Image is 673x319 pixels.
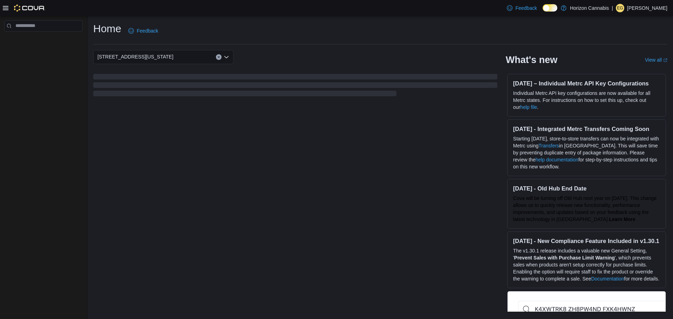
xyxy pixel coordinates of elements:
[513,247,660,282] p: The v1.30.1 release includes a valuable new General Setting, ' ', which prevents sales when produ...
[515,5,537,12] span: Feedback
[93,22,121,36] h1: Home
[513,185,660,192] h3: [DATE] - Old Hub End Date
[570,4,609,12] p: Horizon Cannabis
[137,27,158,34] span: Feedback
[513,135,660,170] p: Starting [DATE], store-to-store transfers can now be integrated with Metrc using in [GEOGRAPHIC_D...
[536,157,578,162] a: help documentation
[504,1,539,15] a: Feedback
[617,4,623,12] span: EG
[520,104,537,110] a: help file
[513,125,660,132] h3: [DATE] - Integrated Metrc Transfers Coming Soon
[645,57,667,63] a: View allExternal link
[513,90,660,111] p: Individual Metrc API key configurations are now available for all Metrc states. For instructions ...
[513,80,660,87] h3: [DATE] – Individual Metrc API Key Configurations
[14,5,45,12] img: Cova
[609,216,635,222] a: Learn More
[513,237,660,244] h3: [DATE] - New Compliance Feature Included in v1.30.1
[93,75,497,98] span: Loading
[612,4,613,12] p: |
[514,255,615,261] strong: Prevent Sales with Purchase Limit Warning
[4,33,83,50] nav: Complex example
[97,53,174,61] span: [STREET_ADDRESS][US_STATE]
[616,4,624,12] div: Emmanuel Gatson
[216,54,222,60] button: Clear input
[663,58,667,62] svg: External link
[591,276,624,282] a: Documentation
[506,54,557,65] h2: What's new
[543,4,557,12] input: Dark Mode
[224,54,229,60] button: Open list of options
[125,24,161,38] a: Feedback
[627,4,667,12] p: [PERSON_NAME]
[538,143,559,148] a: Transfers
[513,195,657,222] span: Cova will be turning off Old Hub next year on [DATE]. This change allows us to quickly release ne...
